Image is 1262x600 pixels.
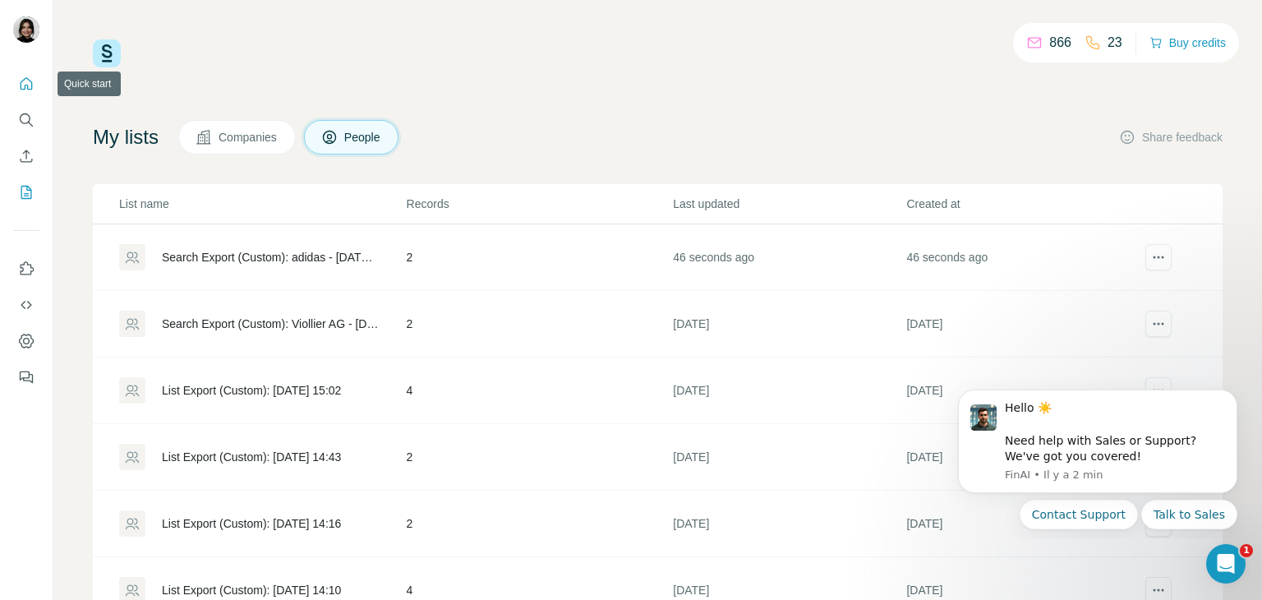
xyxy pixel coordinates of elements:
[1119,129,1223,145] button: Share feedback
[906,196,1138,212] p: Created at
[13,69,39,99] button: Quick start
[672,291,905,358] td: [DATE]
[905,491,1139,557] td: [DATE]
[1149,31,1226,54] button: Buy credits
[93,124,159,150] h4: My lists
[406,424,673,491] td: 2
[13,326,39,356] button: Dashboard
[1145,244,1172,270] button: actions
[13,105,39,135] button: Search
[13,178,39,207] button: My lists
[344,129,382,145] span: People
[162,382,341,399] div: List Export (Custom): [DATE] 15:02
[672,358,905,424] td: [DATE]
[162,249,379,265] div: Search Export (Custom): adidas - [DATE] 14:10
[13,141,39,171] button: Enrich CSV
[1206,544,1246,584] iframe: Intercom live chat
[672,224,905,291] td: 46 seconds ago
[905,358,1139,424] td: [DATE]
[119,196,405,212] p: List name
[13,254,39,284] button: Use Surfe on LinkedIn
[13,362,39,392] button: Feedback
[672,424,905,491] td: [DATE]
[1240,544,1253,557] span: 1
[162,515,341,532] div: List Export (Custom): [DATE] 14:16
[1145,311,1172,337] button: actions
[905,424,1139,491] td: [DATE]
[406,491,673,557] td: 2
[93,39,121,67] img: Surfe Logo
[162,316,379,332] div: Search Export (Custom): Viollier AG - [DATE] 15:07
[407,196,672,212] p: Records
[905,224,1139,291] td: 46 seconds ago
[1049,33,1071,53] p: 866
[406,224,673,291] td: 2
[905,291,1139,358] td: [DATE]
[13,16,39,43] img: Avatar
[933,376,1262,539] iframe: Intercom notifications message
[672,491,905,557] td: [DATE]
[1108,33,1122,53] p: 23
[13,290,39,320] button: Use Surfe API
[219,129,279,145] span: Companies
[673,196,905,212] p: Last updated
[162,582,341,598] div: List Export (Custom): [DATE] 14:10
[406,291,673,358] td: 2
[162,449,341,465] div: List Export (Custom): [DATE] 14:43
[406,358,673,424] td: 4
